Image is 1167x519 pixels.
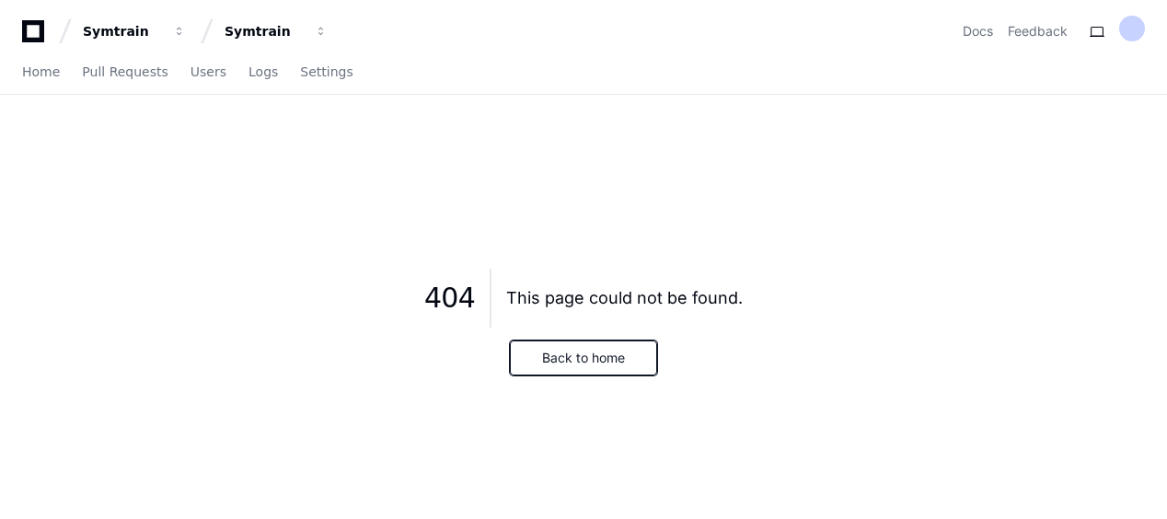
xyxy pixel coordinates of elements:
[225,22,304,40] div: Symtrain
[82,52,168,94] a: Pull Requests
[191,52,226,94] a: Users
[191,66,226,77] span: Users
[510,340,657,375] button: Back to home
[75,15,193,48] button: Symtrain
[248,52,278,94] a: Logs
[300,66,352,77] span: Settings
[963,22,993,40] a: Docs
[22,66,60,77] span: Home
[424,282,475,315] span: 404
[300,52,352,94] a: Settings
[217,15,335,48] button: Symtrain
[82,66,168,77] span: Pull Requests
[506,285,743,311] div: This page could not be found.
[22,52,60,94] a: Home
[248,66,278,77] span: Logs
[1008,22,1068,40] button: Feedback
[83,22,162,40] div: Symtrain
